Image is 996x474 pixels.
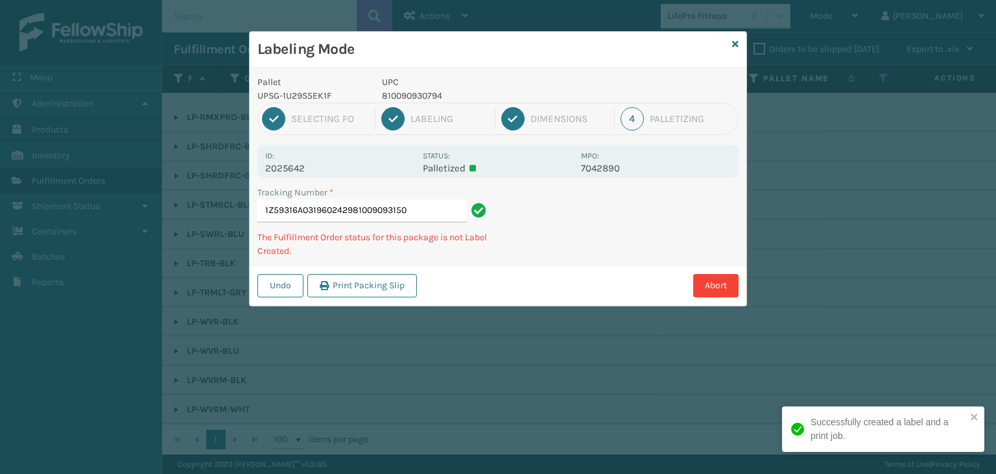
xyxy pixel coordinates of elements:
[811,416,966,443] div: Successfully created a label and a print job.
[265,151,274,160] label: Id:
[262,107,285,131] div: 1
[501,107,525,131] div: 3
[381,107,405,131] div: 2
[970,412,979,424] button: close
[257,75,366,89] p: Pallet
[257,274,303,297] button: Undo
[581,162,731,174] p: 7042890
[382,89,573,103] p: 810090930794
[265,162,415,174] p: 2025642
[693,274,739,297] button: Abort
[291,113,369,125] div: Selecting FO
[650,113,734,125] div: Palletizing
[530,113,608,125] div: Dimensions
[423,151,450,160] label: Status:
[382,75,573,89] p: UPC
[257,40,727,59] h3: Labeling Mode
[257,231,490,258] p: The Fulfillment Order status for this package is not Label Created.
[621,107,644,131] div: 4
[423,162,573,174] p: Palletized
[257,186,333,199] label: Tracking Number
[581,151,599,160] label: MPO:
[307,274,417,297] button: Print Packing Slip
[410,113,488,125] div: Labeling
[257,89,366,103] p: UPSG-1U29S5EK1F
